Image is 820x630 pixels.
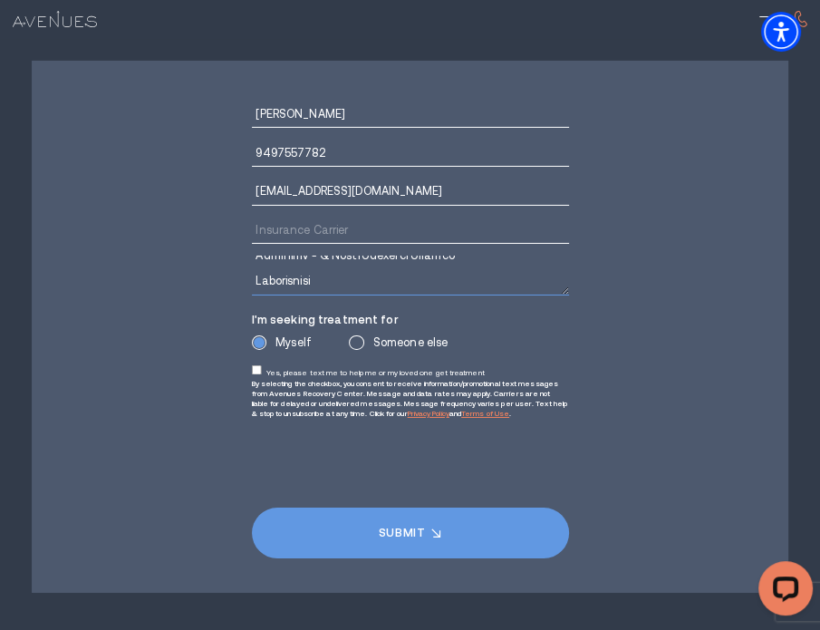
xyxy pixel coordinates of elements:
p: I'm seeking treatment for [252,315,569,327]
input: Insurance Carrier [252,217,569,244]
textarea: Message [252,256,569,296]
iframe: LiveChat chat widget [744,554,820,630]
span: Yes, please text me to help me or my loved one get treatment [266,368,485,377]
iframe: reCAPTCHA [252,429,445,479]
a: Terms of Use - open in a new tab [461,409,509,418]
input: Submit button [252,508,569,559]
label: Myself [252,337,312,349]
input: Myself [254,337,265,349]
input: Phone* [252,140,569,167]
input: Email [252,179,569,206]
input: Name* [252,101,569,128]
div: Accessibility Menu [761,12,801,52]
label: Someone else [349,337,448,349]
p: By selecting the checkbox, you consent to receive information/promotional text messages from Aven... [252,379,569,420]
a: Privacy Policy - open in a new tab [408,409,449,418]
input: Yes, please text me to help me or my loved one get treatment [252,365,262,375]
